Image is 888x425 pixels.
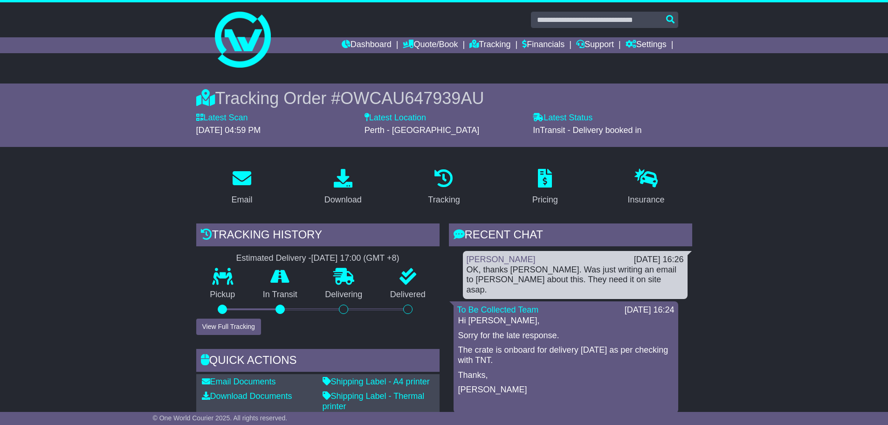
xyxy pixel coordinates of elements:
[311,253,399,264] div: [DATE] 17:00 (GMT +8)
[457,305,539,314] a: To Be Collected Team
[625,305,675,315] div: [DATE] 16:24
[196,349,440,374] div: Quick Actions
[522,37,564,53] a: Financials
[458,385,674,395] p: [PERSON_NAME]
[318,166,368,209] a: Download
[628,194,665,206] div: Insurance
[403,37,458,53] a: Quote/Book
[533,125,641,135] span: InTransit - Delivery booked in
[342,37,392,53] a: Dashboard
[622,166,671,209] a: Insurance
[365,113,426,123] label: Latest Location
[576,37,614,53] a: Support
[532,194,558,206] div: Pricing
[196,319,261,335] button: View Full Tracking
[365,125,479,135] span: Perth - [GEOGRAPHIC_DATA]
[225,166,258,209] a: Email
[323,377,430,386] a: Shipping Label - A4 printer
[324,194,362,206] div: Download
[533,113,592,123] label: Latest Status
[467,265,684,295] div: OK, thanks [PERSON_NAME]. Was just writing an email to [PERSON_NAME] about this. They need it on ...
[323,391,425,411] a: Shipping Label - Thermal printer
[458,331,674,341] p: Sorry for the late response.
[311,290,377,300] p: Delivering
[340,89,484,108] span: OWCAU647939AU
[249,290,311,300] p: In Transit
[422,166,466,209] a: Tracking
[153,414,288,422] span: © One World Courier 2025. All rights reserved.
[231,194,252,206] div: Email
[196,88,692,108] div: Tracking Order #
[526,166,564,209] a: Pricing
[376,290,440,300] p: Delivered
[202,391,292,401] a: Download Documents
[202,377,276,386] a: Email Documents
[196,290,249,300] p: Pickup
[196,223,440,249] div: Tracking history
[467,255,536,264] a: [PERSON_NAME]
[458,316,674,326] p: Hi [PERSON_NAME],
[458,370,674,381] p: Thanks,
[428,194,460,206] div: Tracking
[626,37,667,53] a: Settings
[196,253,440,264] div: Estimated Delivery -
[469,37,510,53] a: Tracking
[196,125,261,135] span: [DATE] 04:59 PM
[449,223,692,249] div: RECENT CHAT
[458,345,674,365] p: The crate is onboard for delivery [DATE] as per checking with TNT.
[634,255,684,265] div: [DATE] 16:26
[196,113,248,123] label: Latest Scan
